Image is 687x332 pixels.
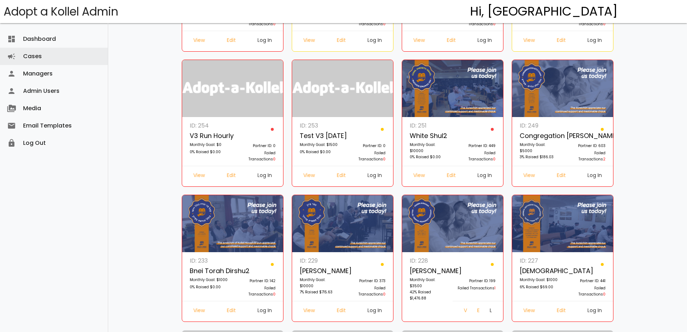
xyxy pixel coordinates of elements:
[494,285,496,291] span: 1
[347,143,386,150] p: Partner ID: 0
[237,285,276,297] p: Failed Transactions
[182,195,283,252] img: MXEQqoZPwO.sv5M4pC8Sb.jpg
[567,278,605,285] p: Partner ID: 441
[458,305,471,318] a: View
[493,21,496,27] span: 0
[7,30,16,48] i: dashboard
[331,35,352,48] a: Edit
[603,292,605,297] span: 0
[453,121,499,166] a: Partner ID: 449 Failed Transactions0
[7,134,16,152] i: lock
[233,256,279,301] a: Partner ID: 142 Failed Transactions0
[457,285,496,292] p: Failed Transactions
[186,121,233,166] a: ID: 254 v3 run hourly Monthly Goal: $0 0% Raised $0.00
[567,143,605,150] p: Partner ID: 603
[551,35,572,48] a: Edit
[518,305,541,318] a: View
[408,35,431,48] a: View
[300,266,339,277] p: [PERSON_NAME]
[300,277,339,289] p: Monthly Goal: $10000
[188,305,211,318] a: View
[551,170,572,183] a: Edit
[484,305,498,318] a: Log In
[331,170,352,183] a: Edit
[347,150,386,162] p: Failed Transactions
[221,170,242,183] a: Edit
[520,284,559,291] p: 6% Raised $69.00
[190,277,229,284] p: Monthly Goal: $1000
[472,35,498,48] a: Log In
[252,35,278,48] a: Log In
[7,82,16,100] i: person
[300,142,339,149] p: Monthly Goal: $1500
[190,284,229,291] p: 0% Raised $0.00
[516,121,563,166] a: ID: 249 Congregation [PERSON_NAME] Monthly Goal: $5000 3% Raised $186.03
[190,142,229,149] p: Monthly Goal: $0
[362,305,388,318] a: Log In
[190,256,229,266] p: ID: 233
[520,277,559,284] p: Monthly Goal: $1000
[273,156,276,162] span: 0
[7,100,16,117] i: perm_media
[453,256,499,301] a: Partner ID: 199 Failed Transactions1
[563,256,609,301] a: Partner ID: 441 Failed Transactions0
[362,170,388,183] a: Log In
[300,289,339,296] p: 7% Raised $715.63
[347,285,386,297] p: Failed Transactions
[410,154,449,161] p: 0% Raised $0.00
[582,170,608,183] a: Log In
[273,21,276,27] span: 0
[273,292,276,297] span: 0
[457,150,496,162] p: Failed Transactions
[300,130,339,142] p: Test V3 [DATE]
[520,154,559,161] p: 3% Raised $186.03
[237,143,276,150] p: Partner ID: 0
[410,121,449,130] p: ID: 251
[292,60,393,117] img: logonobg.png
[300,121,339,130] p: ID: 253
[190,121,229,130] p: ID: 254
[472,170,498,183] a: Log In
[7,48,16,65] i: campaign
[520,121,559,130] p: ID: 249
[493,156,496,162] span: 0
[402,195,503,252] img: xiCRUZK32D.Yc4N5nW9d7.jpg
[383,292,386,297] span: 0
[7,117,16,134] i: email
[410,130,449,142] p: White Shul2
[186,256,233,301] a: ID: 233 Bnei Torah Dirshu2 Monthly Goal: $1000 0% Raised $0.00
[408,170,431,183] a: View
[296,121,343,166] a: ID: 253 Test V3 [DATE] Monthly Goal: $1500 0% Raised $0.00
[331,305,352,318] a: Edit
[520,266,559,277] p: [DEMOGRAPHIC_DATA]
[221,35,242,48] a: Edit
[441,35,462,48] a: Edit
[190,130,229,142] p: v3 run hourly
[518,170,541,183] a: View
[582,305,608,318] a: Log In
[512,60,613,117] img: nqT0rzcf2C.M5AQECmsOx.jpg
[237,278,276,285] p: Partner ID: 142
[406,256,453,305] a: ID: 228 [PERSON_NAME] Monthly Goal: $3500 42% Raised $1,476.88
[233,121,279,166] a: Partner ID: 0 Failed Transactions0
[457,278,496,285] p: Partner ID: 199
[603,156,605,162] span: 2
[563,121,609,166] a: Partner ID: 603 Failed Transactions2
[457,143,496,150] p: Partner ID: 449
[252,170,278,183] a: Log In
[383,156,386,162] span: 0
[567,150,605,162] p: Failed Transactions
[292,195,393,252] img: gM9otKFzWa.1cJf6P50v4.jpg
[343,256,389,301] a: Partner ID: 373 Failed Transactions0
[470,5,618,18] h4: Hi, [GEOGRAPHIC_DATA]
[347,278,386,285] p: Partner ID: 373
[567,285,605,297] p: Failed Transactions
[410,277,449,289] p: Monthly Goal: $3500
[410,289,449,301] p: 42% Raised $1,476.88
[190,149,229,156] p: 0% Raised $0.00
[221,305,242,318] a: Edit
[520,256,559,266] p: ID: 227
[343,121,389,166] a: Partner ID: 0 Failed Transactions0
[441,170,462,183] a: Edit
[298,305,321,318] a: View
